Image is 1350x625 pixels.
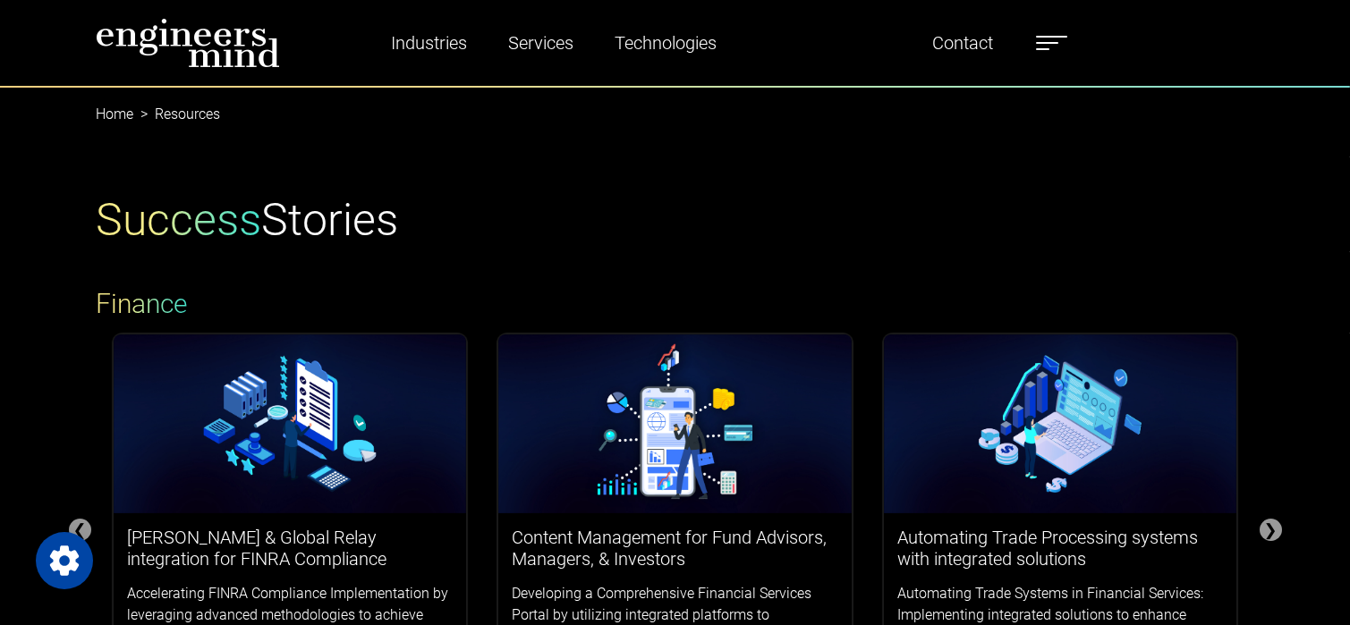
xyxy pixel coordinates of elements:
[127,527,454,570] h3: [PERSON_NAME] & Global Relay integration for FINRA Compliance
[1260,519,1282,541] div: ❯
[114,334,467,513] img: logos
[501,22,581,63] a: Services
[607,22,724,63] a: Technologies
[96,288,188,319] span: Finance
[498,334,852,513] img: logos
[96,18,280,68] img: logo
[133,104,220,125] li: Resources
[69,519,91,541] div: ❮
[925,22,1000,63] a: Contact
[96,86,1255,107] nav: breadcrumb
[884,334,1237,513] img: logos
[384,22,474,63] a: Industries
[96,193,398,247] h1: Stories
[512,527,838,570] h3: Content Management for Fund Advisors, Managers, & Investors
[96,106,133,122] a: Home
[897,527,1224,570] h3: Automating Trade Processing systems with integrated solutions
[96,194,261,246] span: Success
